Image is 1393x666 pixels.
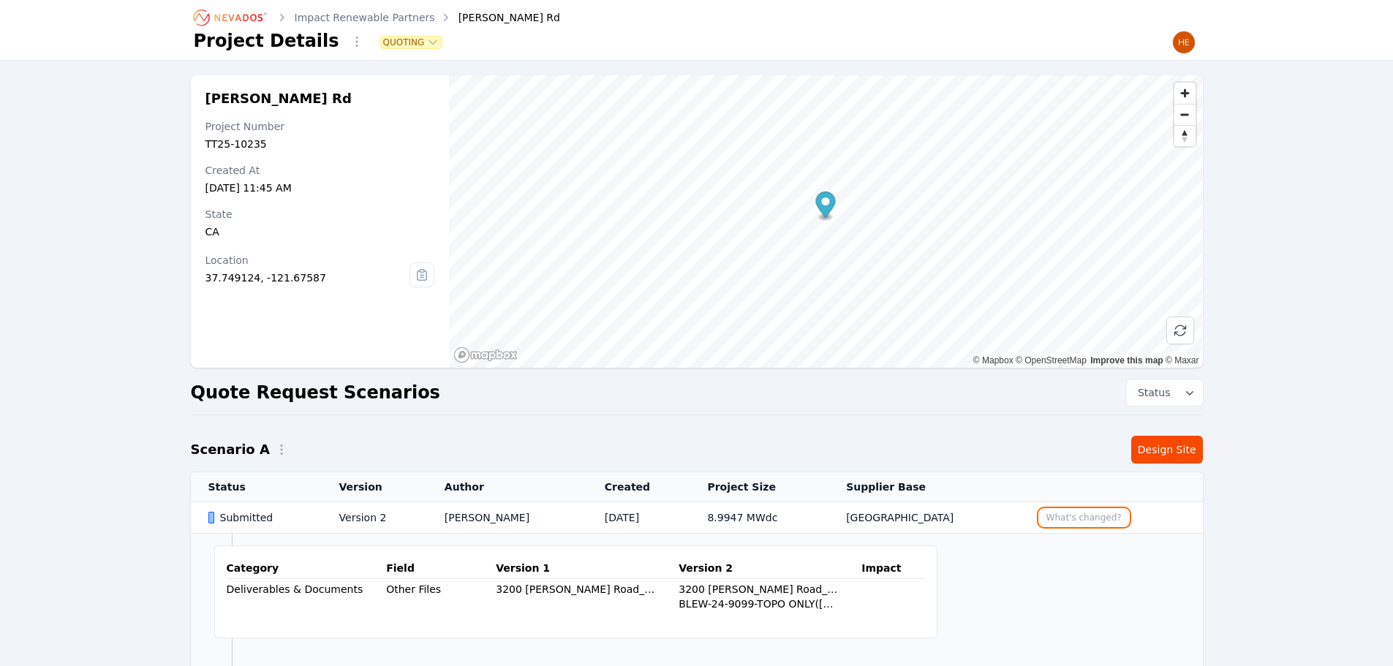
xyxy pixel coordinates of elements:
[449,75,1202,368] canvas: Map
[1174,104,1196,125] button: Zoom out
[1131,436,1203,463] a: Design Site
[816,192,836,222] div: Map marker
[1166,355,1199,366] a: Maxar
[322,472,427,502] th: Version
[380,37,442,48] button: Quoting
[191,502,1203,534] tr: SubmittedVersion 2[PERSON_NAME][DATE]8.9947 MWdc[GEOGRAPHIC_DATA]What's changed?
[1090,355,1163,366] a: Improve this map
[205,90,435,107] h2: [PERSON_NAME] Rd
[205,270,410,285] div: 37.749124, -121.67587
[1040,510,1128,526] button: What's changed?
[427,472,587,502] th: Author
[191,472,322,502] th: Status
[679,558,861,579] th: Version 2
[438,10,560,25] div: [PERSON_NAME] Rd
[1174,125,1196,146] button: Reset bearing to north
[208,510,314,525] div: Submitted
[227,579,387,615] td: Deliverables & Documents
[194,6,560,29] nav: Breadcrumb
[973,355,1013,366] a: Mapbox
[1174,105,1196,125] span: Zoom out
[427,502,587,534] td: [PERSON_NAME]
[679,582,838,597] div: 3200 [PERSON_NAME] Road_Interconnection Set_06272024 (3).pdf (6.8 MB)
[191,381,440,404] h2: Quote Request Scenarios
[205,224,435,239] div: CA
[205,207,435,222] div: State
[496,582,655,597] div: 3200 [PERSON_NAME] Road_Interconnection Set_06272024 (3).pdf (6.8 MB)
[295,10,435,25] a: Impact Renewable Partners
[1174,126,1196,146] span: Reset bearing to north
[587,502,690,534] td: [DATE]
[690,502,828,534] td: 8.9947 MWdc
[587,472,690,502] th: Created
[205,163,435,178] div: Created At
[453,347,518,363] a: Mapbox homepage
[322,502,427,534] td: Version 2
[205,253,410,268] div: Location
[205,119,435,134] div: Project Number
[690,472,828,502] th: Project Size
[828,472,1022,502] th: Supplier Base
[191,439,270,460] h2: Scenario A
[205,181,435,195] div: [DATE] 11:45 AM
[227,558,387,579] th: Category
[496,558,679,579] th: Version 1
[1126,379,1203,406] button: Status
[205,137,435,151] div: TT25-10235
[194,29,339,53] h1: Project Details
[1132,385,1171,400] span: Status
[1174,83,1196,104] button: Zoom in
[861,558,924,579] th: Impact
[828,502,1022,534] td: [GEOGRAPHIC_DATA]
[1172,31,1196,54] img: Henar Luque
[386,579,496,599] td: Other Files
[1016,355,1087,366] a: OpenStreetMap
[386,558,496,579] th: Field
[679,597,838,611] div: BLEW-24-9099-TOPO ONLY([DATE]).pdf (17.6 MB)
